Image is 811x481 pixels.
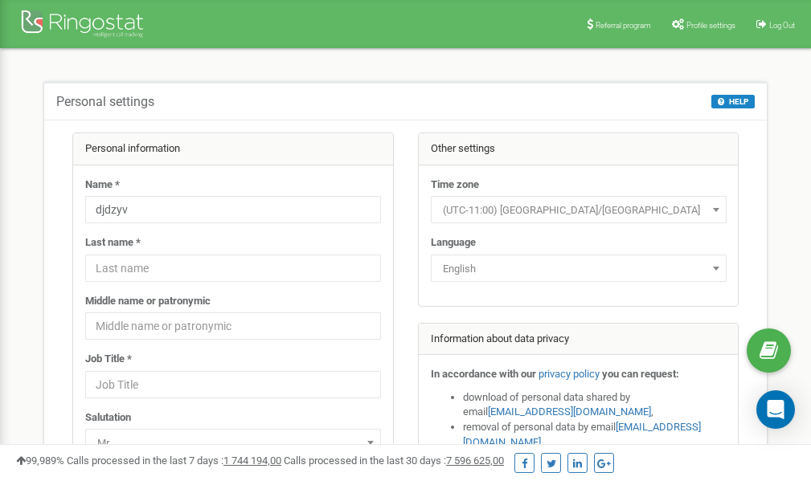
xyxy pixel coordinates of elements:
strong: you can request: [602,368,679,380]
u: 1 744 194,00 [223,455,281,467]
label: Middle name or patronymic [85,294,211,309]
strong: In accordance with our [431,368,536,380]
u: 7 596 625,00 [446,455,504,467]
label: Language [431,235,476,251]
span: English [431,255,727,282]
input: Middle name or patronymic [85,312,381,340]
label: Name * [85,177,120,193]
span: Log Out [769,21,795,30]
span: Referral program [596,21,651,30]
input: Job Title [85,371,381,398]
button: HELP [711,95,755,108]
span: (UTC-11:00) Pacific/Midway [431,196,727,223]
span: Profile settings [686,21,735,30]
span: Mr. [85,429,381,456]
label: Job Title * [85,352,132,367]
span: English [436,258,721,280]
label: Time zone [431,177,479,193]
span: 99,989% [16,455,64,467]
input: Last name [85,255,381,282]
a: privacy policy [539,368,600,380]
input: Name [85,196,381,223]
span: Mr. [91,432,375,455]
li: download of personal data shared by email , [463,390,727,420]
div: Open Intercom Messenger [756,390,795,429]
span: Calls processed in the last 7 days : [67,455,281,467]
span: Calls processed in the last 30 days : [284,455,504,467]
a: [EMAIL_ADDRESS][DOMAIN_NAME] [488,406,651,418]
div: Other settings [419,133,739,165]
div: Personal information [73,133,393,165]
label: Salutation [85,410,131,426]
li: removal of personal data by email , [463,420,727,450]
label: Last name * [85,235,141,251]
span: (UTC-11:00) Pacific/Midway [436,199,721,222]
h5: Personal settings [56,95,154,109]
div: Information about data privacy [419,324,739,356]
